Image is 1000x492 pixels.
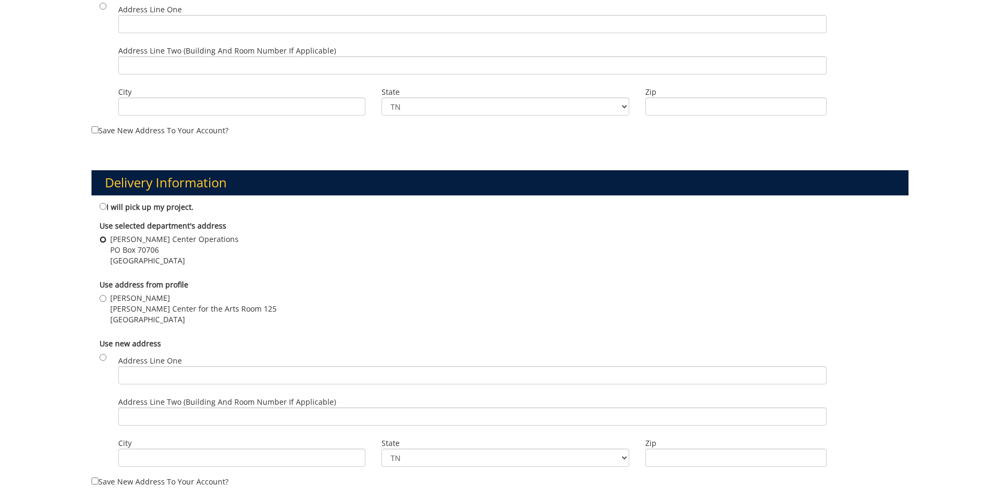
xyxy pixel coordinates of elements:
[118,97,366,116] input: City
[118,15,827,33] input: Address Line One
[100,201,194,213] label: I will pick up my project.
[118,366,827,384] input: Address Line One
[381,438,629,449] label: State
[118,438,366,449] label: City
[645,97,827,116] input: Zip
[645,438,827,449] label: Zip
[100,279,188,290] b: Use address from profile
[118,87,366,97] label: City
[100,221,226,231] b: Use selected department's address
[118,449,366,467] input: City
[110,245,239,255] span: PO Box 70706
[110,293,277,304] span: [PERSON_NAME]
[100,295,106,302] input: [PERSON_NAME] [PERSON_NAME] Center for the Arts Room 125 [GEOGRAPHIC_DATA]
[118,4,827,33] label: Address Line One
[645,449,827,467] input: Zip
[91,126,98,133] input: Save new address to your account?
[110,234,239,245] span: [PERSON_NAME] Center Operations
[110,255,239,266] span: [GEOGRAPHIC_DATA]
[91,478,98,485] input: Save new address to your account?
[100,338,161,349] b: Use new address
[118,397,827,426] label: Address Line Two (Building and Room Number if applicable)
[100,203,106,210] input: I will pick up my project.
[118,46,827,74] label: Address Line Two (Building and Room Number if applicable)
[110,304,277,314] span: [PERSON_NAME] Center for the Arts Room 125
[110,314,277,325] span: [GEOGRAPHIC_DATA]
[381,87,629,97] label: State
[118,407,827,426] input: Address Line Two (Building and Room Number if applicable)
[100,236,106,243] input: [PERSON_NAME] Center Operations PO Box 70706 [GEOGRAPHIC_DATA]
[118,355,827,384] label: Address Line One
[91,170,909,195] h3: Delivery Information
[645,87,827,97] label: Zip
[118,56,827,74] input: Address Line Two (Building and Room Number if applicable)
